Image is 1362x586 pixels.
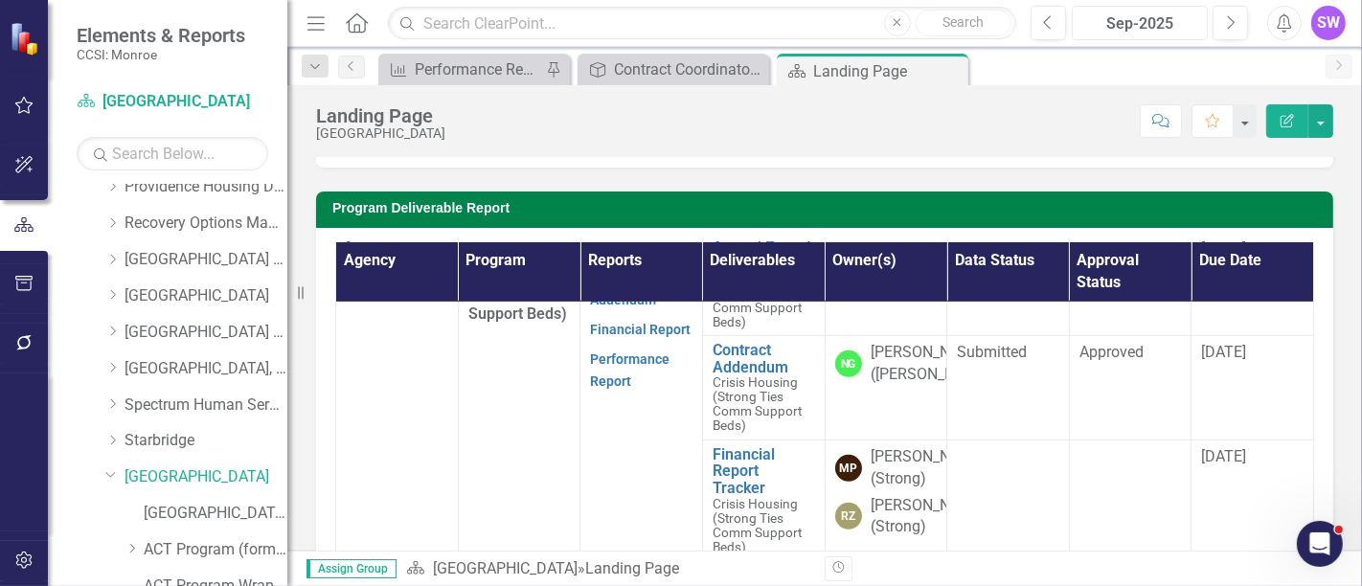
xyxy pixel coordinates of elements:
div: [GEOGRAPHIC_DATA] [316,126,445,141]
div: Landing Page [585,559,679,577]
div: Landing Page [316,105,445,126]
span: [DATE] [1201,447,1246,465]
a: [GEOGRAPHIC_DATA] (MCOMH Internal) [144,503,287,525]
td: Double-Click to Edit [1069,336,1192,440]
span: [DATE] [1201,343,1246,361]
span: Approved [1079,343,1144,361]
span: Crisis Housing (Strong Ties Comm Support Beds) [713,374,802,433]
iframe: Intercom live chat [1297,521,1343,567]
div: Contract Coordinator Review [614,57,764,81]
td: Double-Click to Edit Right Click for Context Menu [702,439,825,560]
input: Search ClearPoint... [388,7,1016,40]
a: [GEOGRAPHIC_DATA] [125,285,287,307]
a: Performance Report [383,57,541,81]
div: [PERSON_NAME] (Strong) [872,495,987,539]
input: Search Below... [77,137,268,170]
span: Assign Group [306,559,397,578]
a: Spectrum Human Services, Inc. [125,394,287,417]
a: Financial Report [590,322,691,337]
a: Recovery Options Made Easy [125,213,287,235]
span: Elements & Reports [77,24,245,47]
td: Double-Click to Edit [1192,439,1314,560]
td: Double-Click to Edit [947,439,1070,560]
a: Financial Report Tracker [713,446,815,497]
td: Double-Click to Edit [947,336,1070,440]
a: ACT Program (formerly Project Link) [144,539,287,561]
button: Sep-2025 [1072,6,1208,40]
div: Performance Report [415,57,541,81]
button: Search [916,10,1011,36]
div: [PERSON_NAME] (Strong) [872,446,987,490]
a: Performance Report [590,351,670,389]
td: Double-Click to Edit Right Click for Context Menu [702,336,825,440]
a: Contract Addendum [713,342,815,375]
a: [GEOGRAPHIC_DATA] (RRH) [125,249,287,271]
a: Providence Housing Development Corporation [125,176,287,198]
a: [GEOGRAPHIC_DATA] (RRH) [125,322,287,344]
div: [PERSON_NAME] ([PERSON_NAME]) [872,342,997,386]
td: Double-Click to Edit [1192,336,1314,440]
td: Double-Click to Edit [825,439,947,560]
div: NG [835,350,862,377]
img: ClearPoint Strategy [10,21,44,56]
td: Double-Click to Edit [825,336,947,440]
a: [GEOGRAPHIC_DATA] [433,559,578,577]
div: RZ [835,503,862,530]
a: [GEOGRAPHIC_DATA] [125,466,287,488]
span: Submitted [957,343,1027,361]
a: Contract Coordinator Review [582,57,764,81]
span: Crisis Housing (Strong Ties Comm Support Beds) [713,496,802,554]
div: MP [835,455,862,482]
a: Starbridge [125,430,287,452]
button: SW [1311,6,1346,40]
a: [GEOGRAPHIC_DATA], Inc. [125,358,287,380]
div: Sep-2025 [1078,12,1201,35]
a: [GEOGRAPHIC_DATA] [77,91,268,113]
span: Search [942,14,984,30]
h3: Program Deliverable Report [332,201,1324,215]
td: Double-Click to Edit [1069,439,1192,560]
div: Landing Page [813,59,964,83]
div: » [406,558,810,580]
small: CCSI: Monroe [77,47,245,62]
